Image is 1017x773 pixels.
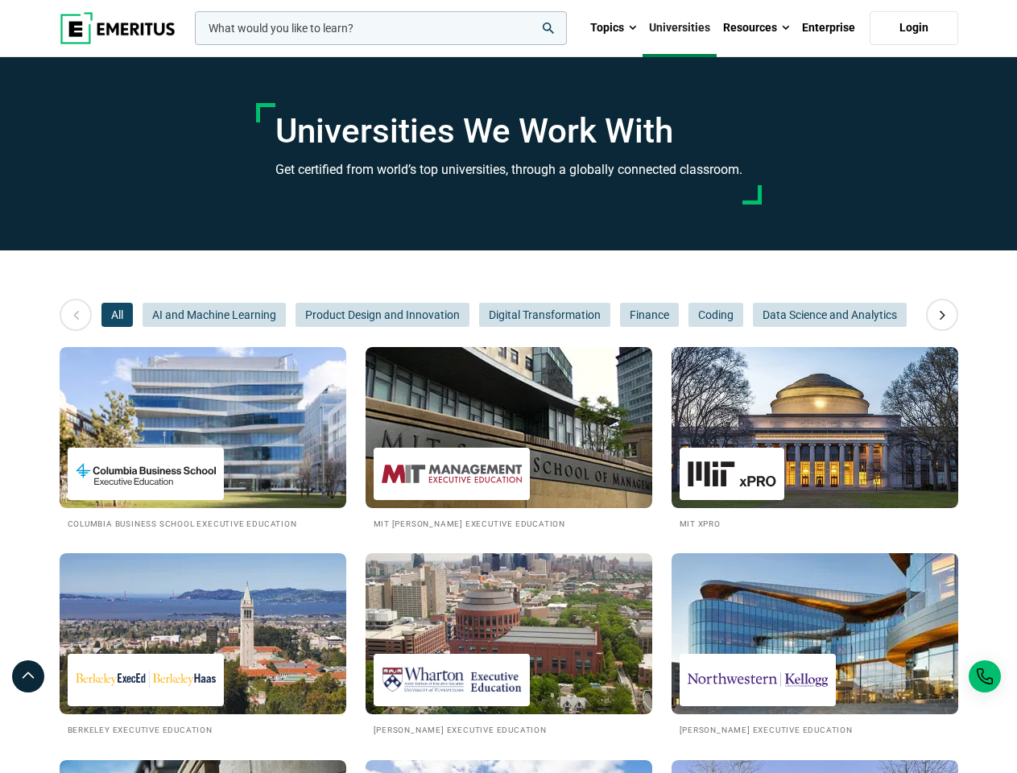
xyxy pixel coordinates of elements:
img: Universities We Work With [366,553,652,714]
a: Universities We Work With Columbia Business School Executive Education Columbia Business School E... [60,347,346,530]
a: Universities We Work With Berkeley Executive Education Berkeley Executive Education [60,553,346,736]
h1: Universities We Work With [275,111,742,151]
button: Data Science and Analytics [753,303,907,327]
h2: [PERSON_NAME] Executive Education [374,722,644,736]
img: MIT xPRO [688,456,776,492]
img: Kellogg Executive Education [688,662,828,698]
img: Universities We Work With [60,347,346,508]
a: Universities We Work With Kellogg Executive Education [PERSON_NAME] Executive Education [672,553,958,736]
img: Universities We Work With [60,553,346,714]
img: Universities We Work With [366,347,652,508]
button: Digital Transformation [479,303,610,327]
button: Product Design and Innovation [296,303,469,327]
h2: Berkeley Executive Education [68,722,338,736]
button: AI and Machine Learning [143,303,286,327]
input: woocommerce-product-search-field-0 [195,11,567,45]
h2: [PERSON_NAME] Executive Education [680,722,950,736]
a: Universities We Work With MIT Sloan Executive Education MIT [PERSON_NAME] Executive Education [366,347,652,530]
a: Universities We Work With Wharton Executive Education [PERSON_NAME] Executive Education [366,553,652,736]
img: Universities We Work With [672,347,958,508]
button: Finance [620,303,679,327]
a: Universities We Work With MIT xPRO MIT xPRO [672,347,958,530]
button: Coding [688,303,743,327]
h2: MIT [PERSON_NAME] Executive Education [374,516,644,530]
img: Universities We Work With [672,553,958,714]
button: All [101,303,133,327]
h2: Columbia Business School Executive Education [68,516,338,530]
img: Wharton Executive Education [382,662,522,698]
h2: MIT xPRO [680,516,950,530]
a: Login [870,11,958,45]
img: Columbia Business School Executive Education [76,456,216,492]
img: MIT Sloan Executive Education [382,456,522,492]
h3: Get certified from world’s top universities, through a globally connected classroom. [275,159,742,180]
img: Berkeley Executive Education [76,662,216,698]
